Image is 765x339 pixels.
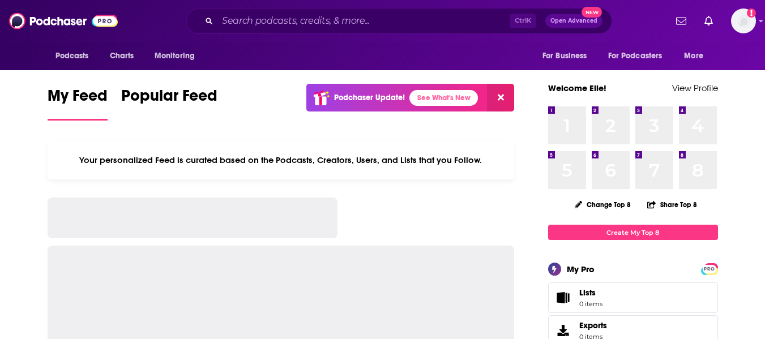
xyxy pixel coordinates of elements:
[676,45,717,67] button: open menu
[9,10,118,32] img: Podchaser - Follow, Share and Rate Podcasts
[568,198,638,212] button: Change Top 8
[731,8,756,33] img: User Profile
[703,265,716,273] span: PRO
[186,8,612,34] div: Search podcasts, credits, & more...
[672,83,718,93] a: View Profile
[550,18,597,24] span: Open Advanced
[510,14,536,28] span: Ctrl K
[579,320,607,331] span: Exports
[545,14,602,28] button: Open AdvancedNew
[548,83,606,93] a: Welcome Elle!
[548,282,718,313] a: Lists
[552,323,575,338] span: Exports
[48,86,108,112] span: My Feed
[48,141,515,179] div: Your personalized Feed is curated based on the Podcasts, Creators, Users, and Lists that you Follow.
[608,48,663,64] span: For Podcasters
[55,48,89,64] span: Podcasts
[567,264,595,274] div: My Pro
[121,86,217,112] span: Popular Feed
[747,8,756,18] svg: Add a profile image
[552,290,575,306] span: Lists
[155,48,195,64] span: Monitoring
[579,287,602,298] span: Lists
[121,86,217,121] a: Popular Feed
[731,8,756,33] button: Show profile menu
[110,48,134,64] span: Charts
[579,287,596,298] span: Lists
[647,194,698,216] button: Share Top 8
[684,48,703,64] span: More
[102,45,141,67] a: Charts
[48,45,104,67] button: open menu
[48,86,108,121] a: My Feed
[700,11,717,31] a: Show notifications dropdown
[147,45,210,67] button: open menu
[409,90,478,106] a: See What's New
[582,7,602,18] span: New
[535,45,601,67] button: open menu
[579,300,602,308] span: 0 items
[334,93,405,102] p: Podchaser Update!
[731,8,756,33] span: Logged in as elleb2btech
[703,264,716,273] a: PRO
[672,11,691,31] a: Show notifications dropdown
[542,48,587,64] span: For Business
[548,225,718,240] a: Create My Top 8
[217,12,510,30] input: Search podcasts, credits, & more...
[601,45,679,67] button: open menu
